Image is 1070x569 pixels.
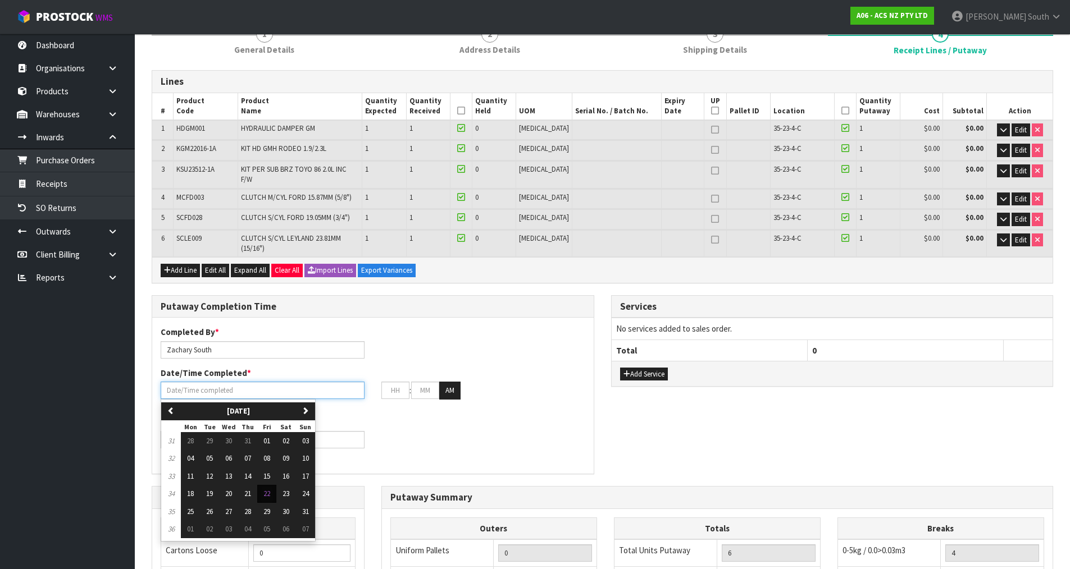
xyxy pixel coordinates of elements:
[519,233,569,243] span: [MEDICAL_DATA]
[850,7,934,25] a: A06 - ACS NZ PTY LTD
[161,233,165,243] span: 6
[1012,123,1030,137] button: Edit
[409,213,413,222] span: 1
[1012,213,1030,226] button: Edit
[924,144,940,153] span: $0.00
[1015,125,1027,135] span: Edit
[161,192,165,202] span: 4
[181,503,200,521] button: 25
[219,432,238,450] button: 30
[365,123,368,133] span: 1
[242,423,254,431] small: Thursday
[409,164,413,174] span: 1
[661,93,704,120] th: Expiry Date
[95,12,113,23] small: WMS
[304,264,356,277] button: Import Lines
[295,520,315,538] button: 07
[225,524,232,534] span: 03
[176,164,215,174] span: KSU23512-1A
[257,467,276,485] button: 15
[302,471,309,481] span: 17
[966,11,1026,22] span: [PERSON_NAME]
[924,233,940,243] span: $0.00
[257,520,276,538] button: 05
[206,524,213,534] span: 02
[200,467,219,485] button: 12
[859,192,863,202] span: 1
[181,432,200,450] button: 28
[283,436,289,446] span: 02
[365,164,368,174] span: 1
[966,123,984,133] strong: $0.00
[276,503,295,521] button: 30
[519,144,569,153] span: [MEDICAL_DATA]
[1015,166,1027,176] span: Edit
[283,453,289,463] span: 09
[202,264,229,277] button: Edit All
[244,489,251,498] span: 21
[1012,233,1030,247] button: Edit
[572,93,661,120] th: Serial No. / Batch No.
[283,524,289,534] span: 06
[161,76,1044,87] h3: Lines
[362,93,406,120] th: Quantity Expected
[176,123,205,133] span: HDGM001
[299,423,311,431] small: Sunday
[187,436,194,446] span: 28
[222,423,236,431] small: Wednesday
[773,213,802,222] span: 35-23-4-C
[184,423,197,431] small: Monday
[161,164,165,174] span: 3
[620,368,668,381] button: Add Service
[894,44,987,56] span: Receipt Lines / Putaway
[295,432,315,450] button: 03
[390,539,494,567] td: Uniform Pallets
[365,192,368,202] span: 1
[253,544,350,562] input: Manual
[238,485,257,503] button: 21
[966,233,984,243] strong: $0.00
[280,423,292,431] small: Saturday
[257,485,276,503] button: 22
[843,545,905,556] span: 0-5kg / 0.0>0.03m3
[900,93,942,120] th: Cost
[181,485,200,503] button: 18
[459,44,520,56] span: Address Details
[225,489,232,498] span: 20
[168,524,175,534] em: 36
[161,264,200,277] button: Add Line
[283,471,289,481] span: 16
[924,213,940,222] span: $0.00
[263,453,270,463] span: 08
[475,192,479,202] span: 0
[924,164,940,174] span: $0.00
[161,144,165,153] span: 2
[381,382,409,399] input: HH
[358,264,416,277] button: Export Variances
[302,436,309,446] span: 03
[206,489,213,498] span: 19
[942,93,987,120] th: Subtotal
[1012,164,1030,178] button: Edit
[276,432,295,450] button: 02
[263,436,270,446] span: 01
[472,93,516,120] th: Quantity Held
[204,423,216,431] small: Tuesday
[271,264,303,277] button: Clear All
[187,471,194,481] span: 11
[225,471,232,481] span: 13
[219,449,238,467] button: 06
[302,524,309,534] span: 07
[241,164,347,184] span: KIT PER SUB BRZ TOYO 86 2.0L INC F/W
[773,144,802,153] span: 35-23-4-C
[1015,235,1027,245] span: Edit
[519,164,569,174] span: [MEDICAL_DATA]
[409,192,413,202] span: 1
[276,485,295,503] button: 23
[200,520,219,538] button: 02
[857,11,928,20] strong: A06 - ACS NZ PTY LTD
[409,123,413,133] span: 1
[1015,194,1027,204] span: Edit
[812,345,817,356] span: 0
[773,233,802,243] span: 35-23-4-C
